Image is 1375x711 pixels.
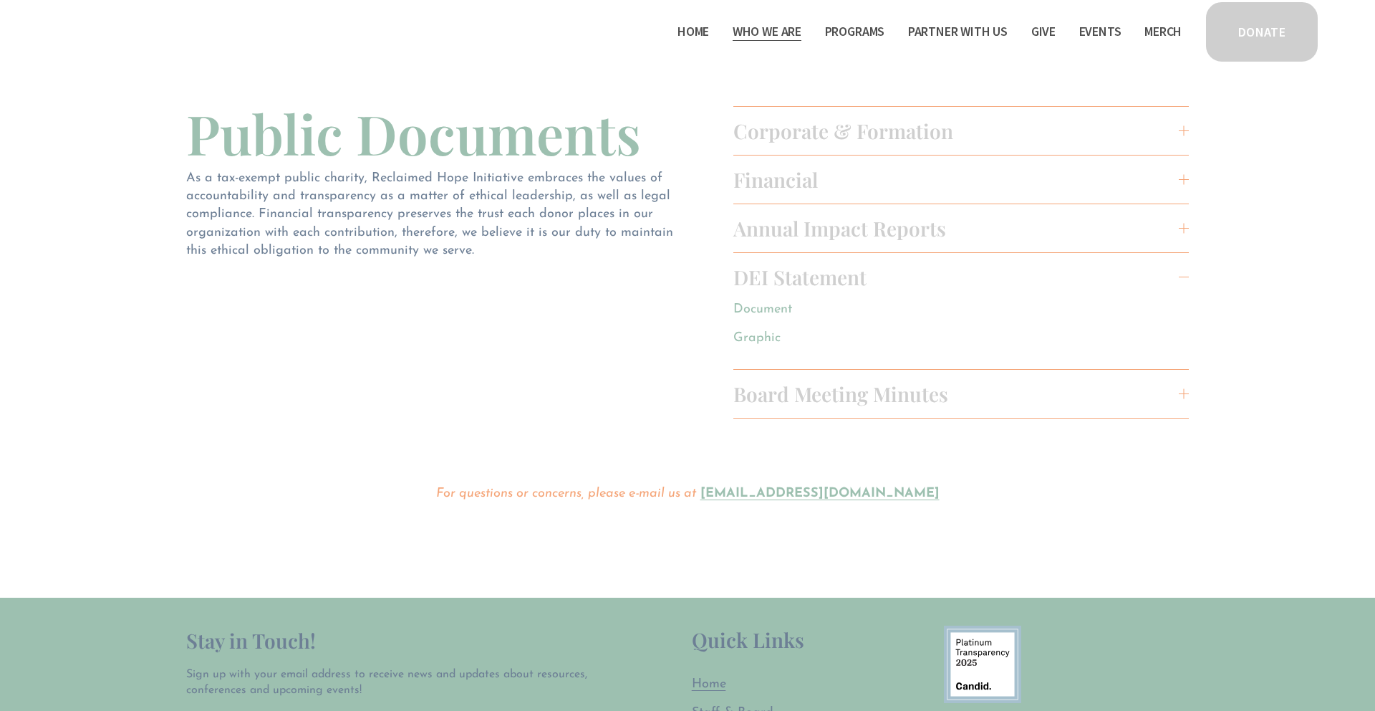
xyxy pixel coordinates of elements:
a: folder dropdown [733,20,801,43]
em: For questions or concerns, please e-mail us at [436,487,696,500]
span: Home [692,678,726,691]
button: Corporate & Formation [733,107,1189,155]
a: Home [692,676,726,694]
a: Graphic [733,332,781,345]
span: As a tax-exempt public charity, Reclaimed Hope Initiative embraces the values of accountability a... [186,172,677,257]
a: Document [733,303,792,316]
span: Board Meeting Minutes [733,381,1179,407]
p: Sign up with your email address to receive news and updates about resources, conferences and upco... [186,667,599,699]
div: DEI Statement [733,301,1189,369]
span: Who We Are [733,22,801,42]
span: DEI Statement [733,264,1179,290]
button: Annual Impact Reports [733,204,1189,252]
span: Annual Impact Reports [733,215,1179,242]
span: Financial [733,166,1179,193]
h2: Stay in Touch! [186,626,599,656]
a: [EMAIL_ADDRESS][DOMAIN_NAME] [700,487,940,500]
span: Public Documents [186,97,641,169]
span: Programs [825,22,885,42]
a: folder dropdown [825,20,885,43]
img: 9878580 [944,626,1021,703]
a: Give [1031,20,1056,43]
span: Corporate & Formation [733,118,1179,144]
button: Financial [733,156,1189,204]
button: Board Meeting Minutes [733,370,1189,418]
span: Partner With Us [908,22,1008,42]
button: DEI Statement [733,253,1189,301]
a: folder dropdown [908,20,1008,43]
a: Events [1079,20,1121,43]
span: Quick Links [692,626,804,653]
a: Home [677,20,709,43]
a: Merch [1144,20,1182,43]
